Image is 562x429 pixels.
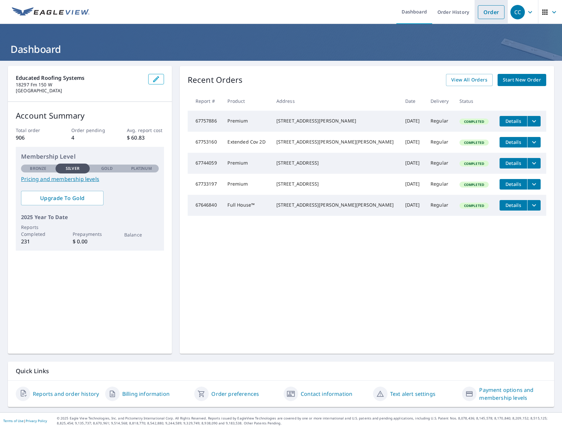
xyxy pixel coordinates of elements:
td: Premium [222,153,271,174]
a: Privacy Policy [26,418,47,423]
td: Premium [222,111,271,132]
th: Product [222,91,271,111]
div: CC [510,5,525,19]
p: Recent Orders [188,74,243,86]
p: Gold [101,166,112,171]
p: Bronze [30,166,46,171]
h1: Dashboard [8,42,554,56]
td: Premium [222,174,271,195]
a: Order preferences [211,390,259,398]
button: detailsBtn-67744059 [500,158,527,169]
button: filesDropdownBtn-67753160 [527,137,541,147]
p: Quick Links [16,367,546,375]
a: Upgrade To Gold [21,191,104,205]
p: $ 0.00 [73,237,107,245]
button: filesDropdownBtn-67646840 [527,200,541,211]
p: Educated Roofing Systems [16,74,143,82]
span: Details [503,160,523,166]
div: [STREET_ADDRESS] [276,160,395,166]
button: filesDropdownBtn-67744059 [527,158,541,169]
th: Status [454,91,494,111]
span: Completed [460,140,488,145]
p: 2025 Year To Date [21,213,159,221]
span: Details [503,202,523,208]
a: View All Orders [446,74,493,86]
td: 67646840 [188,195,222,216]
span: Start New Order [503,76,541,84]
p: Account Summary [16,110,164,122]
span: Details [503,118,523,124]
td: [DATE] [400,132,425,153]
td: 67733197 [188,174,222,195]
p: 4 [71,134,108,142]
a: Billing information [122,390,170,398]
th: Delivery [425,91,454,111]
a: Pricing and membership levels [21,175,159,183]
button: filesDropdownBtn-67757886 [527,116,541,126]
p: [GEOGRAPHIC_DATA] [16,88,143,94]
a: Text alert settings [390,390,435,398]
a: Contact information [301,390,352,398]
p: © 2025 Eagle View Technologies, Inc. and Pictometry International Corp. All Rights Reserved. Repo... [57,416,559,426]
a: Payment options and membership levels [479,386,546,402]
a: Terms of Use [3,418,24,423]
td: Full House™ [222,195,271,216]
span: Upgrade To Gold [26,194,98,202]
td: [DATE] [400,153,425,174]
p: Silver [66,166,80,171]
td: 67757886 [188,111,222,132]
p: $ 60.83 [127,134,164,142]
td: Extended Cov 2D [222,132,271,153]
span: View All Orders [451,76,487,84]
p: 906 [16,134,53,142]
td: [DATE] [400,195,425,216]
td: Regular [425,111,454,132]
td: [DATE] [400,111,425,132]
td: Regular [425,174,454,195]
p: Prepayments [73,231,107,237]
p: | [3,419,47,423]
span: Completed [460,119,488,124]
p: Total order [16,127,53,134]
div: [STREET_ADDRESS][PERSON_NAME] [276,118,395,124]
td: 67744059 [188,153,222,174]
th: Date [400,91,425,111]
p: 18297 Fm 150 W [16,82,143,88]
div: [STREET_ADDRESS][PERSON_NAME][PERSON_NAME] [276,139,395,145]
button: detailsBtn-67753160 [500,137,527,147]
div: [STREET_ADDRESS] [276,181,395,187]
p: Membership Level [21,152,159,161]
button: detailsBtn-67646840 [500,200,527,211]
button: filesDropdownBtn-67733197 [527,179,541,190]
span: Details [503,181,523,187]
p: Reports Completed [21,224,56,237]
span: Completed [460,182,488,187]
p: Order pending [71,127,108,134]
th: Address [271,91,400,111]
td: Regular [425,132,454,153]
td: [DATE] [400,174,425,195]
p: Platinum [131,166,152,171]
a: Order [478,5,504,19]
span: Details [503,139,523,145]
p: 231 [21,237,56,245]
td: 67753160 [188,132,222,153]
button: detailsBtn-67757886 [500,116,527,126]
span: Completed [460,161,488,166]
td: Regular [425,195,454,216]
img: EV Logo [12,7,89,17]
p: Balance [124,231,159,238]
p: Avg. report cost [127,127,164,134]
th: Report # [188,91,222,111]
button: detailsBtn-67733197 [500,179,527,190]
span: Completed [460,203,488,208]
div: [STREET_ADDRESS][PERSON_NAME][PERSON_NAME] [276,202,395,208]
a: Start New Order [498,74,546,86]
a: Reports and order history [33,390,99,398]
td: Regular [425,153,454,174]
